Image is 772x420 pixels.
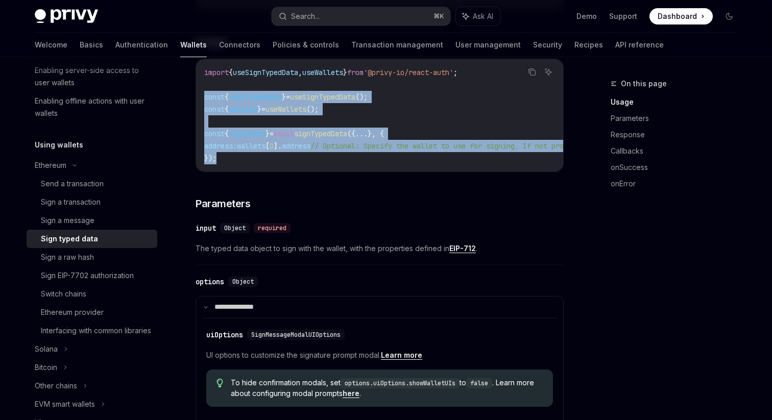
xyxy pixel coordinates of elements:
[347,129,355,138] span: ({
[224,224,246,232] span: Object
[364,68,453,77] span: '@privy-io/react-auth'
[204,129,225,138] span: const
[219,33,260,57] a: Connectors
[35,361,57,374] div: Bitcoin
[306,105,319,114] span: ();
[27,285,157,303] a: Switch chains
[196,196,250,211] span: Parameters
[466,378,492,388] code: false
[232,278,254,286] span: Object
[533,33,562,57] a: Security
[115,33,168,57] a: Authentication
[291,10,320,22] div: Search...
[298,68,302,77] span: ,
[721,8,737,24] button: Toggle dark mode
[27,211,157,230] a: Sign a message
[611,176,745,192] a: onError
[576,11,597,21] a: Demo
[611,127,745,143] a: Response
[270,141,274,151] span: 0
[233,68,298,77] span: useSignTypedData
[449,244,476,253] a: EIP-712
[35,139,83,151] h5: Using wallets
[196,242,564,255] span: The typed data object to sign with the wallet, with the properties defined in .
[453,68,457,77] span: ;
[196,223,216,233] div: input
[27,92,157,122] a: Enabling offline actions with user wallets
[368,129,384,138] span: }, {
[41,214,94,227] div: Sign a message
[35,33,67,57] a: Welcome
[381,351,422,360] a: Learn more
[27,175,157,193] a: Send a transaction
[611,159,745,176] a: onSuccess
[41,178,104,190] div: Send a transaction
[525,65,539,79] button: Copy the contents from the code block
[35,95,151,119] div: Enabling offline actions with user wallets
[204,154,216,163] span: });
[237,141,266,151] span: wallets
[290,92,355,102] span: useSignTypedData
[35,380,77,392] div: Other chains
[35,159,66,171] div: Ethereum
[27,193,157,211] a: Sign a transaction
[216,379,224,388] svg: Tip
[649,8,713,24] a: Dashboard
[274,141,282,151] span: ].
[455,7,500,26] button: Ask AI
[658,11,697,21] span: Dashboard
[27,248,157,266] a: Sign a raw hash
[229,68,233,77] span: {
[41,251,94,263] div: Sign a raw hash
[282,141,310,151] span: address
[341,378,460,388] code: options.uiOptions.showWalletUIs
[27,322,157,340] a: Interfacing with common libraries
[611,110,745,127] a: Parameters
[272,7,450,26] button: Search...⌘K
[261,105,266,114] span: =
[41,269,134,282] div: Sign EIP-7702 authorization
[615,33,664,57] a: API reference
[27,303,157,322] a: Ethereum provider
[609,11,637,21] a: Support
[206,349,553,361] span: UI options to customize the signature prompt modal.
[282,92,286,102] span: }
[27,266,157,285] a: Sign EIP-7702 authorization
[347,68,364,77] span: from
[542,65,555,79] button: Ask AI
[455,33,521,57] a: User management
[225,92,229,102] span: {
[204,141,237,151] span: address:
[273,33,339,57] a: Policies & controls
[274,129,294,138] span: await
[611,143,745,159] a: Callbacks
[35,343,58,355] div: Solana
[251,331,341,339] span: SignMessageModalUIOptions
[231,378,543,399] span: To hide confirmation modals, set to . Learn more about configuring modal prompts .
[204,105,225,114] span: const
[229,129,266,138] span: signature
[254,223,291,233] div: required
[257,105,261,114] span: }
[225,105,229,114] span: {
[343,389,359,398] a: here
[35,64,151,89] div: Enabling server-side access to user wallets
[355,129,368,138] span: ...
[574,33,603,57] a: Recipes
[302,68,343,77] span: useWallets
[266,105,306,114] span: useWallets
[229,92,282,102] span: signTypedData
[225,129,229,138] span: {
[35,9,98,23] img: dark logo
[611,94,745,110] a: Usage
[27,230,157,248] a: Sign typed data
[41,325,151,337] div: Interfacing with common libraries
[204,92,225,102] span: const
[294,129,347,138] span: signTypedData
[41,288,86,300] div: Switch chains
[180,33,207,57] a: Wallets
[473,11,493,21] span: Ask AI
[41,306,104,318] div: Ethereum provider
[286,92,290,102] span: =
[310,141,715,151] span: // Optional: Specify the wallet to use for signing. If not provided, the first wallet will be used.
